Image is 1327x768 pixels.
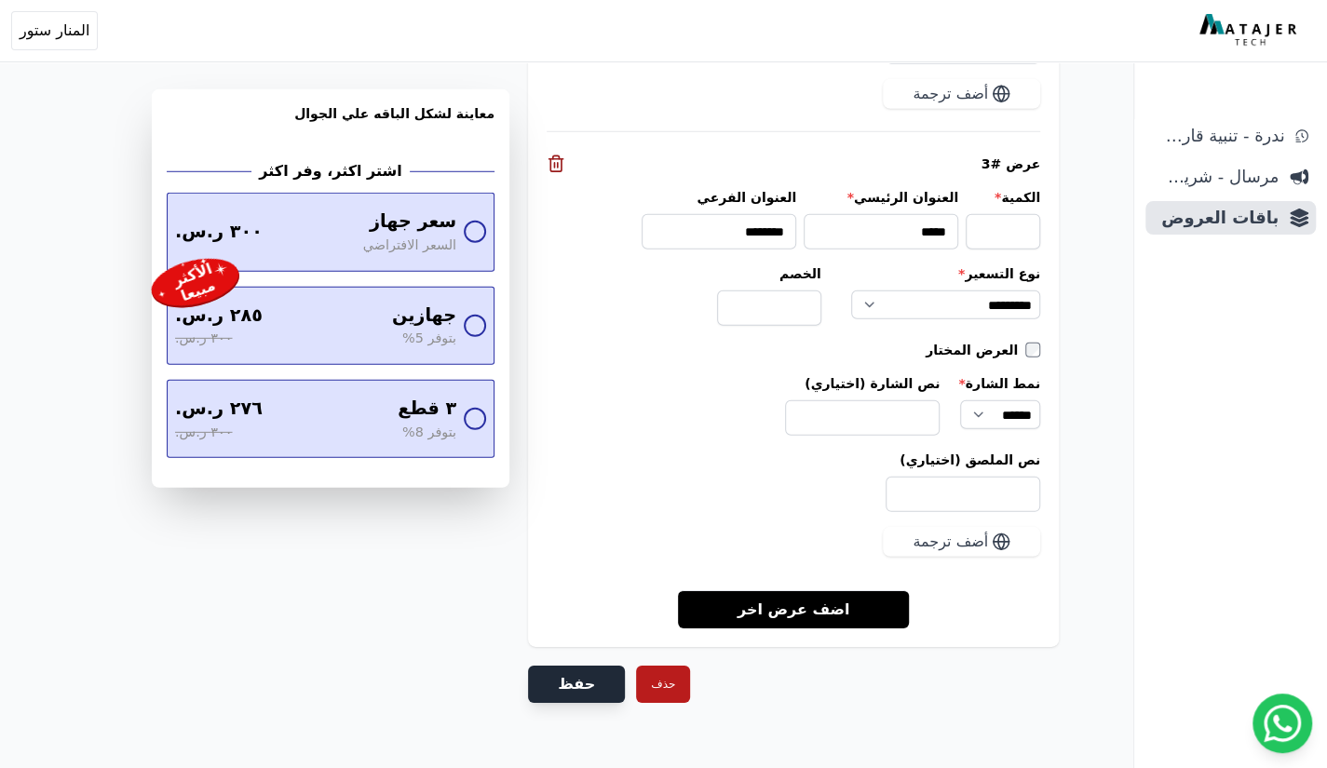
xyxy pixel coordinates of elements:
[392,303,456,330] span: جهازين
[1153,164,1279,190] span: مرسال - شريط دعاية
[913,83,988,105] span: أضف ترجمة
[175,303,263,330] span: ٢٨٥ ر.س.
[175,219,263,246] span: ٣٠٠ ر.س.
[785,374,940,393] label: نص الشارة (اختياري)
[370,209,456,236] span: سعر جهاز
[804,188,958,207] label: العنوان الرئيسي
[402,329,456,349] span: بتوفر 5%
[402,423,456,443] span: بتوفر 8%
[883,79,1040,109] button: أضف ترجمة
[717,264,821,283] label: الخصم
[547,451,1040,469] label: نص الملصق (اختياري)
[259,160,401,182] h2: اشتر اكثر، وفر اكثر
[398,396,456,423] span: ٣ قطع
[20,20,89,42] span: المنار ستور
[678,590,910,628] a: اضف عرض اخر
[926,341,1025,359] label: العرض المختار
[168,260,223,307] div: الأكثر مبيعا
[636,666,690,703] button: حذف
[1199,14,1301,47] img: MatajerTech Logo
[363,236,456,256] span: السعر الافتراضي
[528,666,625,703] button: حفظ
[167,104,494,145] h3: معاينة لشكل الباقه علي الجوال
[175,423,232,443] span: ٣٠٠ ر.س.
[958,374,1040,393] label: نمط الشارة
[175,329,232,349] span: ٣٠٠ ر.س.
[1153,123,1284,149] span: ندرة - تنبية قارب علي النفاذ
[11,11,98,50] button: المنار ستور
[1153,205,1279,231] span: باقات العروض
[966,188,1040,207] label: الكمية
[851,264,1040,283] label: نوع التسعير
[547,155,1040,173] div: عرض #3
[913,531,988,553] span: أضف ترجمة
[175,396,263,423] span: ٢٧٦ ر.س.
[642,188,796,207] label: العنوان الفرعي
[883,527,1040,557] button: أضف ترجمة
